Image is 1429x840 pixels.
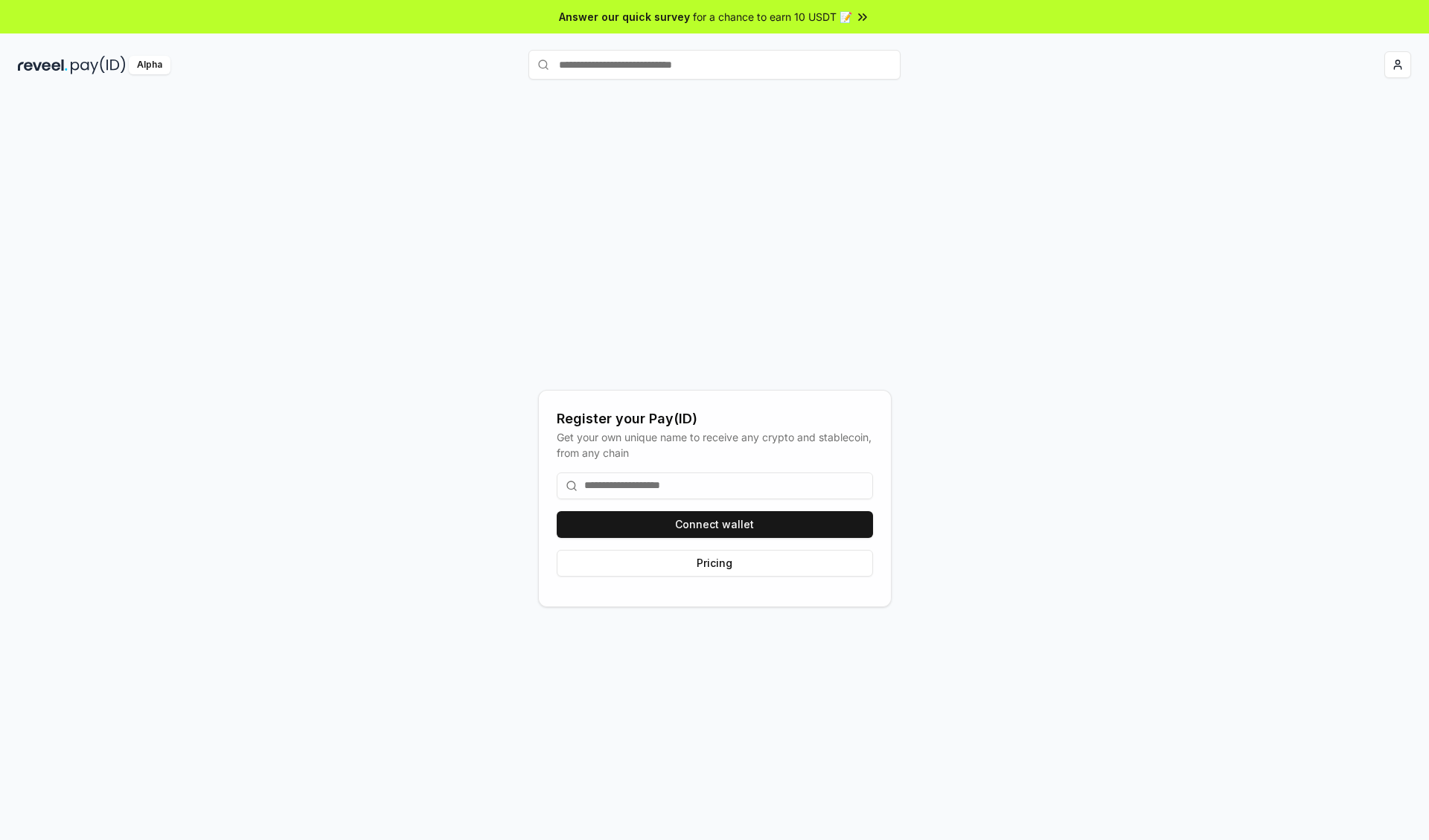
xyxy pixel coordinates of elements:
button: Pricing [557,550,873,577]
span: Answer our quick survey [559,9,690,25]
span: for a chance to earn 10 USDT 📝 [693,9,852,25]
img: pay_id [71,56,126,74]
div: Get your own unique name to receive any crypto and stablecoin, from any chain [557,429,873,461]
img: reveel_dark [18,56,68,74]
button: Connect wallet [557,511,873,538]
div: Register your Pay(ID) [557,408,873,429]
div: Alpha [129,56,170,74]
